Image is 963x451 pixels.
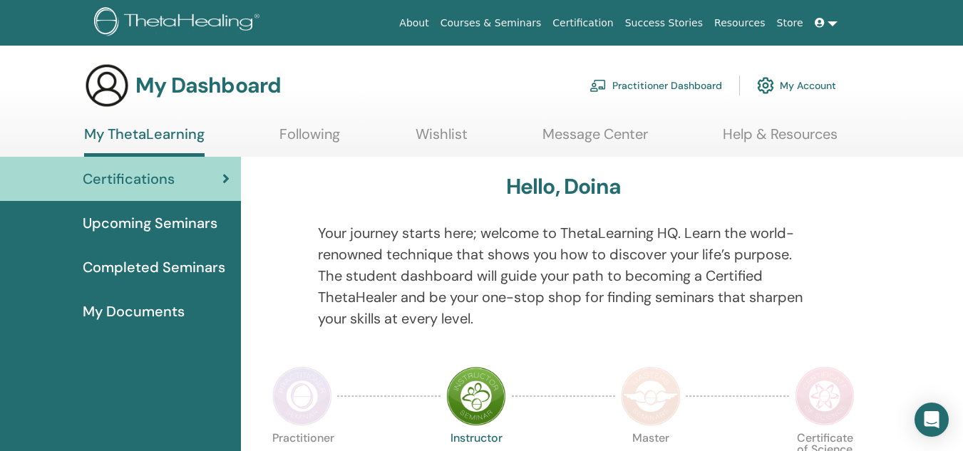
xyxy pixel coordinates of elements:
[757,70,836,101] a: My Account
[393,10,434,36] a: About
[318,222,809,329] p: Your journey starts here; welcome to ThetaLearning HQ. Learn the world-renowned technique that sh...
[506,174,621,199] h3: Hello, Doina
[619,10,709,36] a: Success Stories
[94,7,264,39] img: logo.png
[435,10,547,36] a: Courses & Seminars
[547,10,619,36] a: Certification
[84,63,130,108] img: generic-user-icon.jpg
[84,125,205,157] a: My ThetaLearning
[771,10,809,36] a: Store
[83,301,185,322] span: My Documents
[915,403,949,437] div: Open Intercom Messenger
[416,125,468,153] a: Wishlist
[135,73,281,98] h3: My Dashboard
[621,366,681,426] img: Master
[446,366,506,426] img: Instructor
[279,125,340,153] a: Following
[83,168,175,190] span: Certifications
[83,212,217,234] span: Upcoming Seminars
[589,70,722,101] a: Practitioner Dashboard
[272,366,332,426] img: Practitioner
[83,256,225,278] span: Completed Seminars
[795,366,855,426] img: Certificate of Science
[589,79,607,92] img: chalkboard-teacher.svg
[542,125,648,153] a: Message Center
[757,73,774,98] img: cog.svg
[709,10,771,36] a: Resources
[723,125,838,153] a: Help & Resources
